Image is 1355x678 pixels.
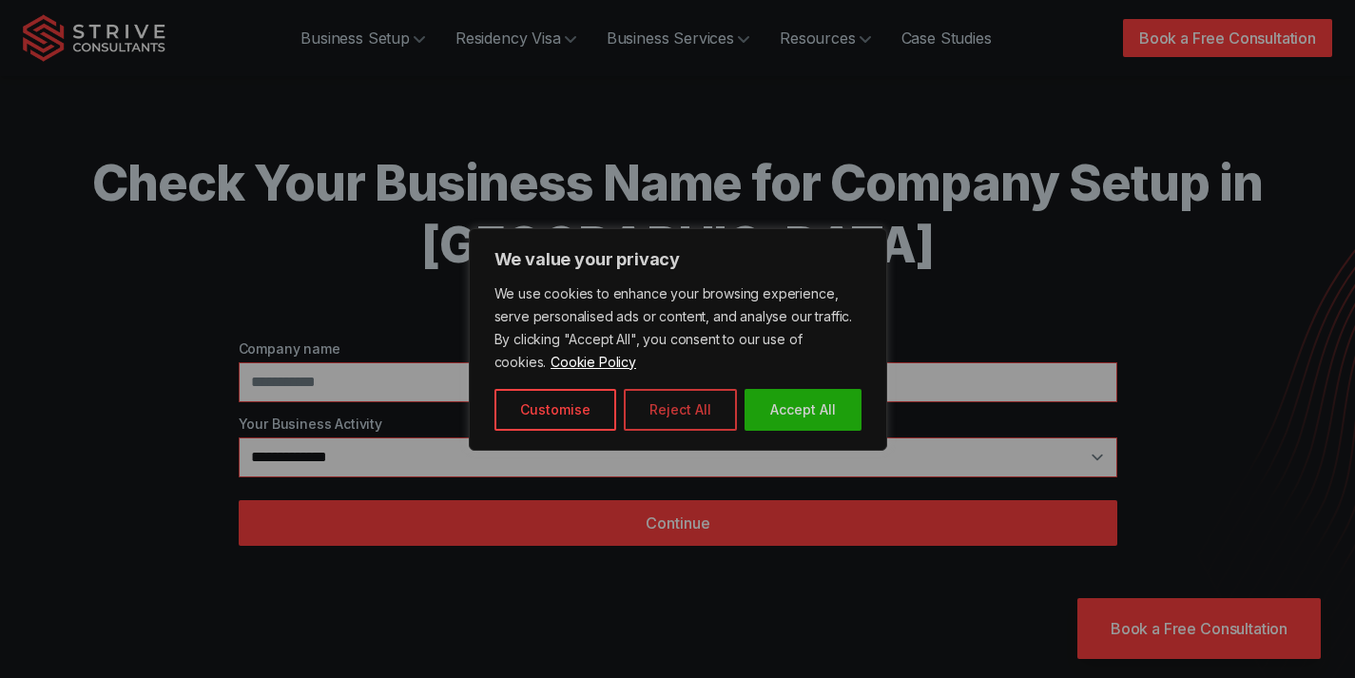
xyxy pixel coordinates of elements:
button: Accept All [745,389,861,431]
button: Customise [494,389,616,431]
div: We value your privacy [469,228,887,451]
p: We use cookies to enhance your browsing experience, serve personalised ads or content, and analys... [494,282,861,374]
button: Reject All [624,389,737,431]
p: We value your privacy [494,248,861,271]
a: Cookie Policy [550,353,637,371]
